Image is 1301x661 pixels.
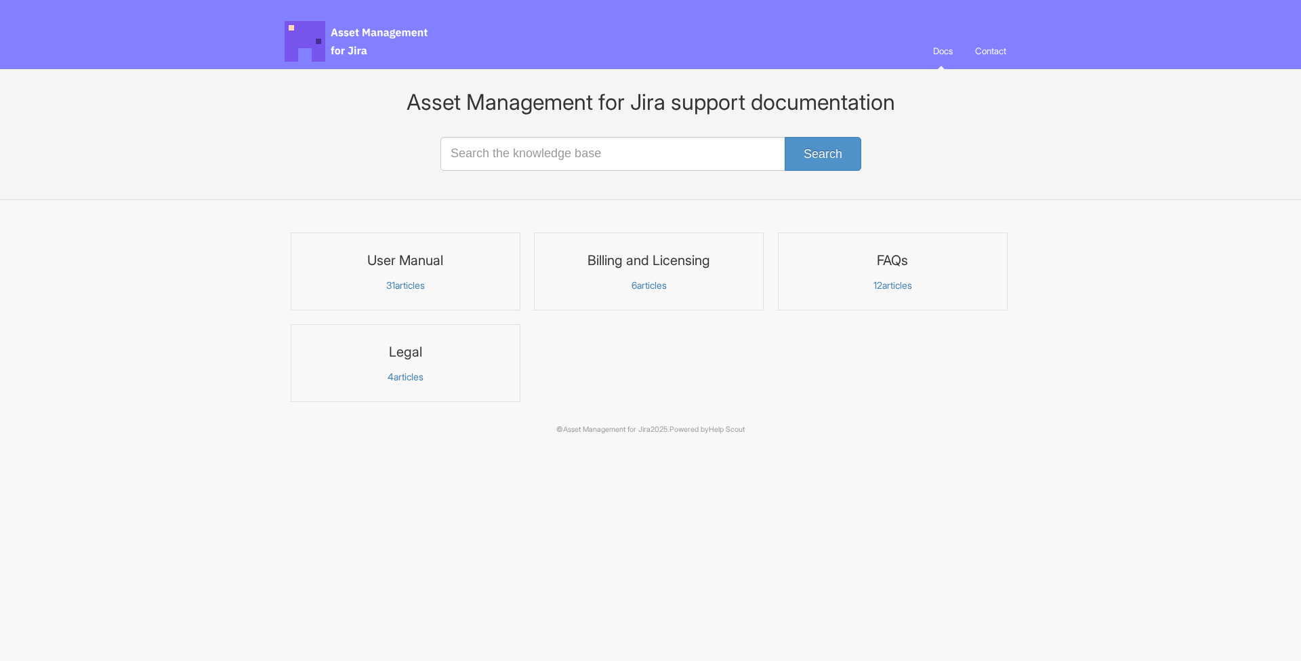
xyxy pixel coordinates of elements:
a: User Manual 31articles [291,233,520,311]
a: Asset Management for Jira [563,425,650,434]
a: Docs [923,33,963,69]
h3: User Manual [300,252,512,269]
span: Powered by [669,425,745,434]
p: articles [300,279,512,292]
a: Help Scout [709,425,745,434]
a: Billing and Licensing 6articles [534,233,764,311]
a: Contact [965,33,1016,69]
span: 4 [388,371,394,382]
h3: Legal [300,343,512,361]
span: 31 [386,279,395,291]
p: © 2025. [285,424,1016,436]
button: Search [785,137,861,171]
input: Search the knowledge base [440,137,861,171]
span: 6 [632,279,637,291]
h3: FAQs [787,252,999,269]
span: 12 [873,279,882,291]
p: articles [543,279,755,292]
span: Asset Management for Jira Docs [285,21,430,62]
span: Search [804,147,842,161]
a: FAQs 12articles [778,233,1008,311]
p: articles [300,371,512,383]
h3: Billing and Licensing [543,252,755,269]
p: articles [787,279,999,292]
a: Legal 4articles [291,324,520,402]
